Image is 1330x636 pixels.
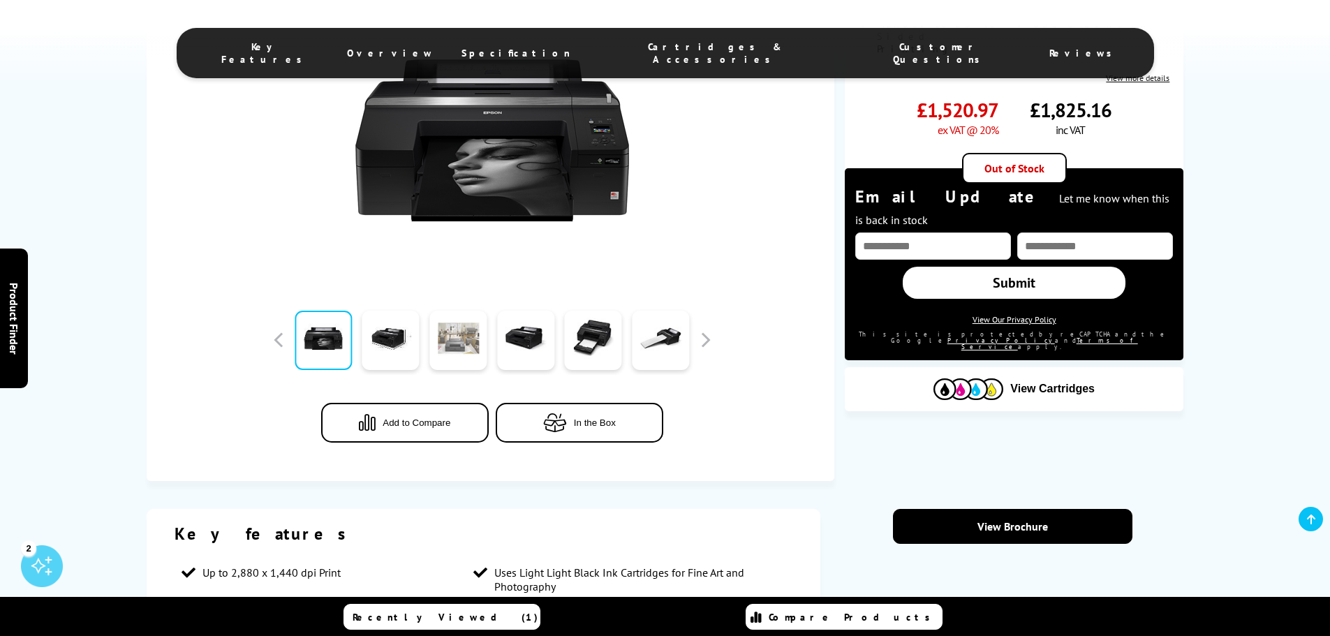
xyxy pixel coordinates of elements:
[855,378,1173,401] button: View Cartridges
[347,47,434,59] span: Overview
[855,331,1173,350] div: This site is protected by reCAPTCHA and the Google and apply.
[598,40,832,66] span: Cartridges & Accessories
[353,611,538,623] span: Recently Viewed (1)
[343,604,540,630] a: Recently Viewed (1)
[933,378,1003,400] img: Cartridges
[355,3,629,277] img: Epson SureColor SC-P5000 STD 240V
[938,123,998,137] span: ex VAT @ 20%
[7,282,21,354] span: Product Finder
[859,40,1021,66] span: Customer Questions
[321,403,489,443] button: Add to Compare
[496,403,663,443] button: In the Box
[1010,383,1095,395] span: View Cartridges
[855,191,1169,227] span: Let me know when this is back in stock
[494,565,752,593] span: Uses Light Light Black Ink Cartridges for Fine Art and Photography
[973,314,1056,325] a: View Our Privacy Policy
[1056,123,1085,137] span: inc VAT
[1030,97,1111,123] span: £1,825.16
[917,97,998,123] span: £1,520.97
[1049,47,1119,59] span: Reviews
[461,47,570,59] span: Specification
[746,604,943,630] a: Compare Products
[202,565,341,579] span: Up to 2,880 x 1,440 dpi Print
[212,40,320,66] span: Key Features
[962,153,1067,184] div: Out of Stock
[769,611,938,623] span: Compare Products
[383,417,450,428] span: Add to Compare
[175,523,793,545] div: Key features
[21,540,36,556] div: 2
[855,186,1173,229] div: Email Update
[574,417,616,428] span: In the Box
[893,509,1132,544] a: View Brochure
[947,337,1055,344] a: Privacy Policy
[903,267,1125,299] a: Submit
[961,337,1138,350] a: Terms of Service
